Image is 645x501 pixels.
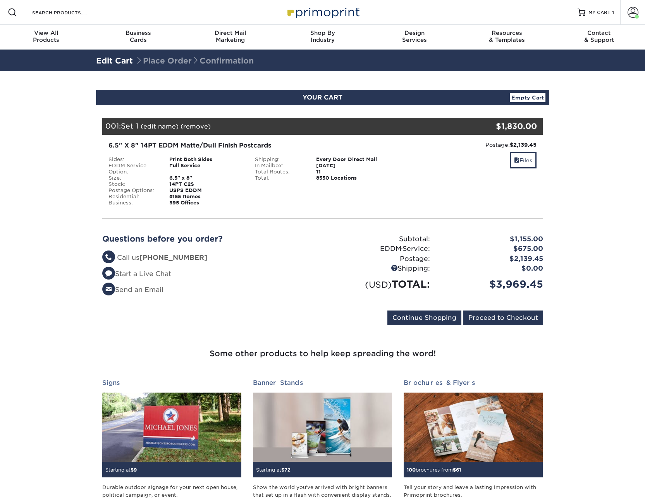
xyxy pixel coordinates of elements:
span: Design [368,29,461,36]
div: Marketing [184,29,277,43]
span: Place Order Confirmation [135,56,254,65]
span: 9 [134,467,137,473]
div: EDDM Service: [323,244,436,254]
div: Business: [103,200,164,206]
div: $1,830.00 [470,120,537,132]
span: 1 [612,10,614,15]
a: Edit Cart [96,56,133,65]
div: Tell your story and leave a lasting impression with Primoprint brochures. [404,484,543,498]
h2: Questions before you order? [102,234,317,244]
div: [DATE] [310,163,396,169]
input: Proceed to Checkout [463,311,543,325]
span: Shop By [277,29,369,36]
img: Banner Stands [253,393,392,462]
small: Starting at [256,467,291,473]
span: $ [453,467,456,473]
small: brochures from [407,467,461,473]
a: Shop ByIndustry [277,25,369,50]
div: In Mailbox: [249,163,310,169]
span: 72 [284,467,291,473]
h2: Brochures & Flyers [404,379,543,386]
div: Stock: [103,181,164,187]
li: Call us [102,253,317,263]
div: 395 Offices [163,200,249,206]
div: Postage: [323,254,436,264]
input: SEARCH PRODUCTS..... [31,8,107,17]
div: $1,155.00 [436,234,549,244]
div: 6.5" X 8" 14PT EDDM Matte/Dull Finish Postcards [108,141,390,150]
div: Total: [249,175,310,181]
div: Sides: [103,156,164,163]
span: 100 [407,467,416,473]
img: Brochures & Flyers [404,393,543,462]
a: Empty Cart [510,93,545,102]
span: $ [281,467,284,473]
iframe: Google Customer Reviews [2,477,66,498]
a: Direct MailMarketing [184,25,277,50]
a: (remove) [181,123,211,130]
input: Continue Shopping [387,311,461,325]
span: $ [131,467,134,473]
div: Print Both Sides [163,156,249,163]
div: Show the world you've arrived with bright banners that set up in a flash with convenient display ... [253,484,392,498]
div: EDDM Service Option: [103,163,164,175]
div: Total Routes: [249,169,310,175]
a: Contact& Support [553,25,645,50]
div: & Templates [461,29,553,43]
img: Primoprint [284,4,361,21]
a: BusinessCards [92,25,184,50]
div: 11 [310,169,396,175]
a: (edit name) [141,123,179,130]
div: Every Door Direct Mail [310,156,396,163]
strong: [PHONE_NUMBER] [139,254,207,261]
div: $675.00 [436,244,549,254]
div: $0.00 [436,264,549,274]
span: Contact [553,29,645,36]
div: & Support [553,29,645,43]
small: (USD) [365,280,392,290]
a: DesignServices [368,25,461,50]
strong: $2,139.45 [510,142,537,148]
div: Durable outdoor signage for your next open house, political campaign, or event. [102,484,241,498]
a: Resources& Templates [461,25,553,50]
div: 001: [102,118,470,135]
span: Resources [461,29,553,36]
h3: Some other products to help keep spreading the word! [96,328,549,370]
span: Direct Mail [184,29,277,36]
small: Starting at [105,467,137,473]
span: ® [401,247,402,250]
span: Business [92,29,184,36]
div: Postage Options: [103,187,164,194]
div: Industry [277,29,369,43]
a: Files [510,152,537,168]
span: Set 1 [121,122,138,130]
div: 8155 Homes [163,194,249,200]
div: 14PT C2S [163,181,249,187]
div: $2,139.45 [436,254,549,264]
span: files [514,157,519,163]
div: Cards [92,29,184,43]
div: Size: [103,175,164,181]
div: TOTAL: [323,277,436,292]
h2: Banner Stands [253,379,392,386]
div: $3,969.45 [436,277,549,292]
div: Shipping: [249,156,310,163]
div: Subtotal: [323,234,436,244]
div: 6.5" x 8" [163,175,249,181]
span: MY CART [588,9,611,16]
div: Residential: [103,194,164,200]
div: USPS EDDM [163,187,249,194]
div: Services [368,29,461,43]
h2: Signs [102,379,241,386]
a: Start a Live Chat [102,270,171,278]
span: 61 [456,467,461,473]
div: Shipping: [323,264,436,274]
img: Signs [102,393,241,462]
div: Postage: [402,141,537,149]
div: Full Service [163,163,249,175]
div: 8550 Locations [310,175,396,181]
span: YOUR CART [303,94,342,101]
a: Send an Email [102,286,163,293]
